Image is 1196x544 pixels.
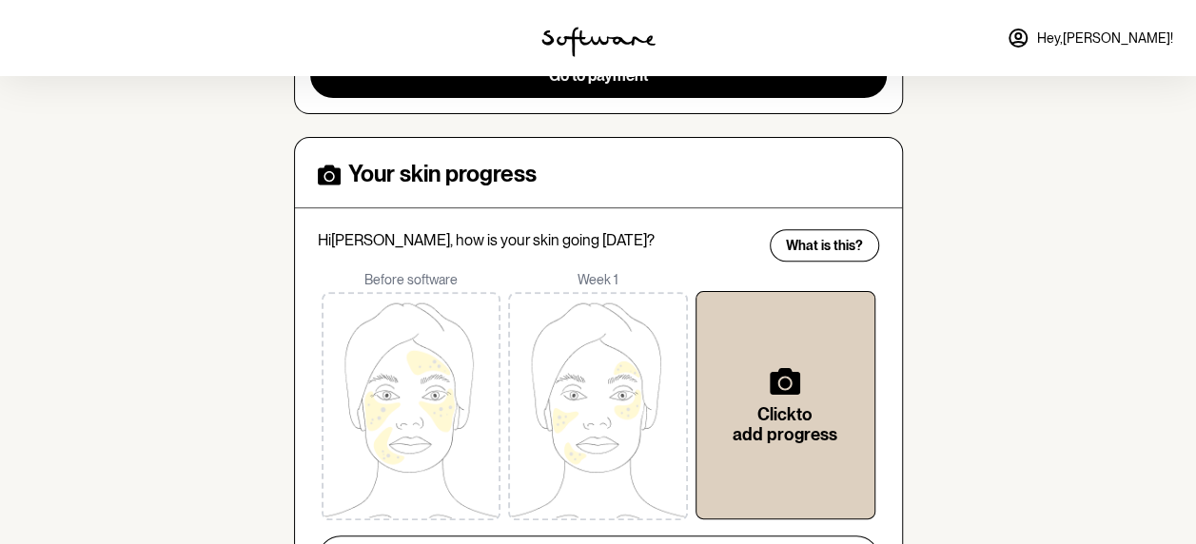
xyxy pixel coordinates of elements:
[727,404,844,445] h6: Click to add progress
[770,229,879,262] button: What is this?
[995,15,1185,61] a: Hey,[PERSON_NAME]!
[786,238,863,254] span: What is this?
[541,27,656,57] img: software logo
[318,231,757,249] p: Hi [PERSON_NAME] , how is your skin going [DATE]?
[508,292,688,520] img: 9sTVZcrP3IAAAAAASUVORK5CYII=
[1037,30,1173,47] span: Hey, [PERSON_NAME] !
[504,272,692,288] p: Week 1
[348,161,537,188] h4: Your skin progress
[318,272,505,288] p: Before software
[322,292,501,520] img: treatment-before-software.51993e60b0d7261408ee.png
